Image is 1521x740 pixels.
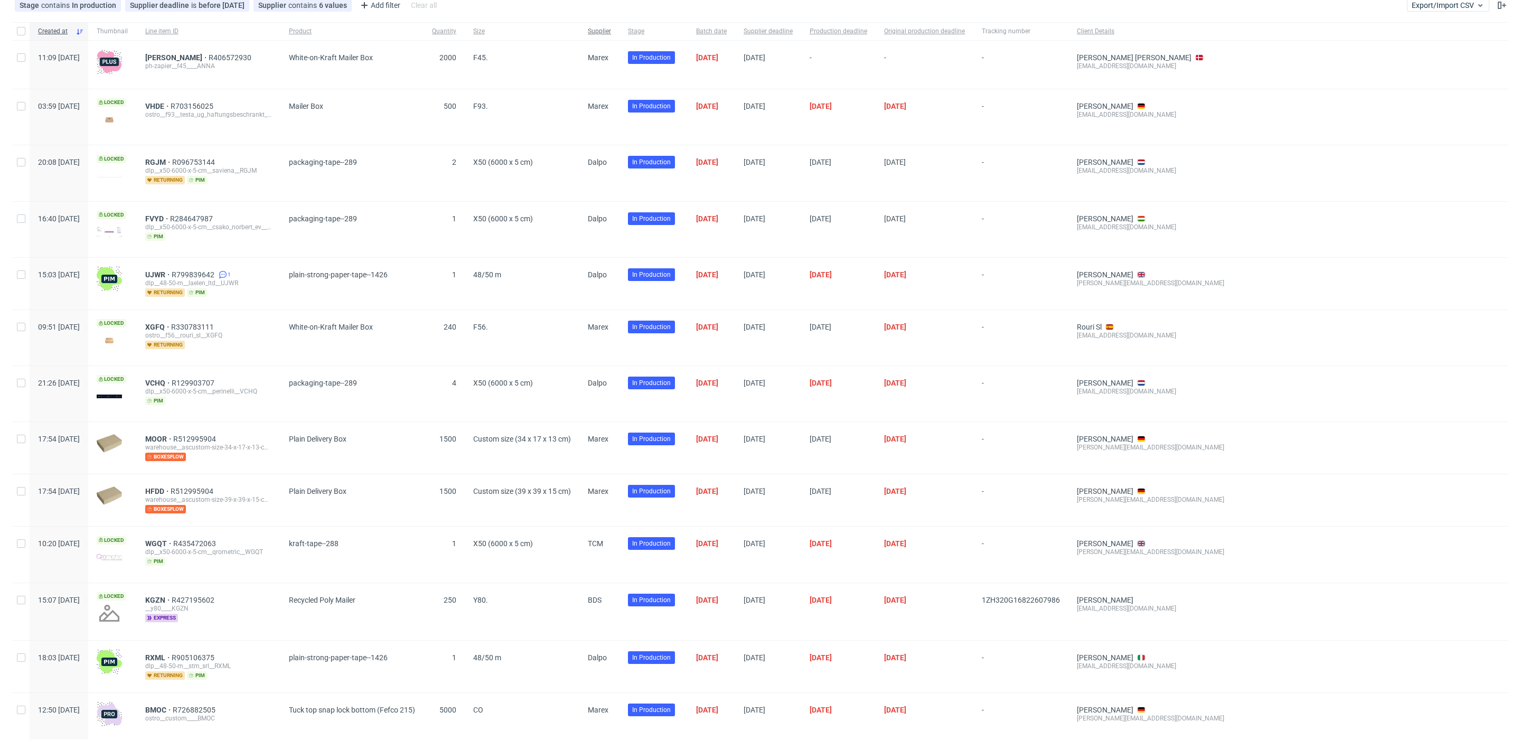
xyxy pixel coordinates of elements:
[744,706,765,714] span: [DATE]
[444,596,456,604] span: 250
[145,214,170,223] a: FVYD
[145,662,272,670] div: dlp__48-50-m__stm_srl__RXML
[810,27,867,36] span: Production deadline
[696,487,718,495] span: [DATE]
[38,53,80,62] span: 11:09 [DATE]
[810,214,831,223] span: [DATE]
[38,158,80,166] span: 20:08 [DATE]
[289,379,357,387] span: packaging-tape--289
[97,486,122,504] img: plain-eco.9b3ba858dad33fd82c36.png
[130,1,191,10] span: Supplier deadline
[1412,1,1485,10] span: Export/Import CSV
[982,158,1060,188] span: -
[444,323,456,331] span: 240
[588,27,611,36] span: Supplier
[145,596,172,604] span: KGZN
[884,53,965,76] span: -
[173,539,218,548] span: R435472063
[97,375,126,383] span: Locked
[810,539,832,548] span: [DATE]
[38,379,80,387] span: 21:26 [DATE]
[145,176,185,184] span: returning
[173,706,218,714] a: R726882505
[588,323,608,331] span: Marex
[696,102,718,110] span: [DATE]
[884,487,906,495] span: [DATE]
[145,495,272,504] div: warehouse__ascustom-size-39-x-39-x-15-cm__chirayou_gmbh__HFDD
[884,539,906,548] span: [DATE]
[1077,53,1191,62] a: [PERSON_NAME] [PERSON_NAME]
[439,706,456,714] span: 5000
[145,166,272,175] div: dlp__x50-6000-x-5-cm__saviena__RGJM
[97,536,126,545] span: Locked
[1077,706,1133,714] a: [PERSON_NAME]
[145,505,186,513] span: boxesflow
[884,323,906,331] span: [DATE]
[145,270,172,279] a: UJWR
[696,706,718,714] span: [DATE]
[145,102,171,110] a: VHDE
[884,270,906,279] span: [DATE]
[473,653,501,662] span: 48/50 m
[1077,27,1224,36] span: Client Details
[145,331,272,340] div: ostro__f56__rouri_sl__XGFQ
[97,174,122,177] img: version_two_editor_design
[696,379,718,387] span: [DATE]
[744,270,765,279] span: [DATE]
[588,102,608,110] span: Marex
[982,270,1060,297] span: -
[187,176,207,184] span: pim
[38,214,80,223] span: 16:40 [DATE]
[632,539,671,548] span: In Production
[473,214,533,223] span: X50 (6000 x 5 cm)
[97,592,126,601] span: Locked
[473,379,533,387] span: X50 (6000 x 5 cm)
[744,323,765,331] span: [DATE]
[810,270,832,279] span: [DATE]
[145,387,272,396] div: dlp__x50-6000-x-5-cm__perinelli__VCHQ
[172,158,217,166] span: R096753144
[696,435,718,443] span: [DATE]
[884,706,906,714] span: [DATE]
[1077,662,1224,670] div: [EMAIL_ADDRESS][DOMAIN_NAME]
[744,539,765,548] span: [DATE]
[696,53,718,62] span: [DATE]
[145,232,165,241] span: pim
[588,706,608,714] span: Marex
[744,214,765,223] span: [DATE]
[884,102,906,110] span: [DATE]
[696,214,718,223] span: [DATE]
[588,435,608,443] span: Marex
[172,653,217,662] span: R905106375
[145,397,165,405] span: pim
[171,487,215,495] a: R512995904
[632,270,671,279] span: In Production
[810,158,831,166] span: [DATE]
[982,487,1060,513] span: -
[810,379,832,387] span: [DATE]
[1077,158,1133,166] a: [PERSON_NAME]
[452,270,456,279] span: 1
[473,323,488,331] span: F56.
[145,223,272,231] div: dlp__x50-6000-x-5-cm__csako_norbert_ev__FVYD
[744,27,793,36] span: Supplier deadline
[97,601,122,626] img: no_design.png
[288,1,319,10] span: contains
[1077,62,1224,70] div: [EMAIL_ADDRESS][DOMAIN_NAME]
[97,266,122,292] img: wHgJFi1I6lmhQAAAABJRU5ErkJggg==
[38,653,80,662] span: 18:03 [DATE]
[97,701,122,727] img: pro-icon.017ec5509f39f3e742e3.png
[982,435,1060,461] span: -
[1077,379,1133,387] a: [PERSON_NAME]
[1077,166,1224,175] div: [EMAIL_ADDRESS][DOMAIN_NAME]
[810,653,832,662] span: [DATE]
[1077,110,1224,119] div: [EMAIL_ADDRESS][DOMAIN_NAME]
[1077,604,1224,613] div: [EMAIL_ADDRESS][DOMAIN_NAME]
[145,110,272,119] div: ostro__f93__testa_ug_haftungsbeschrankt__VHDE
[1077,435,1133,443] a: [PERSON_NAME]
[145,279,272,287] div: dlp__48-50-m__laelen_ltd__UJWR
[38,27,71,36] span: Created at
[810,706,832,714] span: [DATE]
[473,706,483,714] span: CO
